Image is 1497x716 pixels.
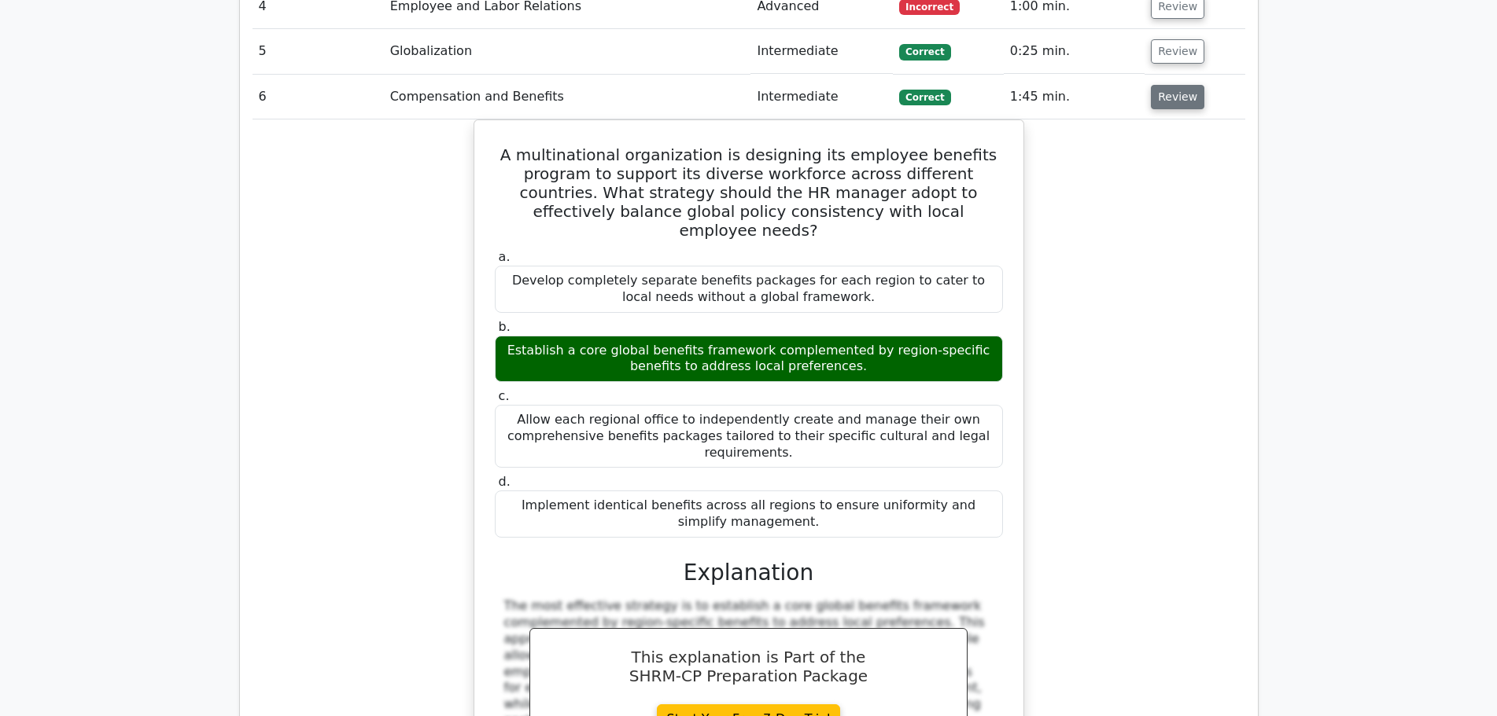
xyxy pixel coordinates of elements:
td: 6 [253,75,384,119]
button: Review [1151,85,1204,109]
h3: Explanation [504,560,994,586]
td: 0:25 min. [1004,29,1145,74]
div: Develop completely separate benefits packages for each region to cater to local needs without a g... [495,266,1003,313]
td: 5 [253,29,384,74]
td: Compensation and Benefits [384,75,751,119]
span: a. [499,249,511,264]
span: b. [499,319,511,334]
div: Allow each regional office to independently create and manage their own comprehensive benefits pa... [495,405,1003,468]
button: Review [1151,39,1204,64]
h5: A multinational organization is designing its employee benefits program to support its diverse wo... [493,145,1005,240]
td: Intermediate [750,29,893,74]
div: Establish a core global benefits framework complemented by region-specific benefits to address lo... [495,336,1003,383]
span: c. [499,388,510,403]
span: Correct [899,44,950,60]
div: Implement identical benefits across all regions to ensure uniformity and simplify management. [495,490,1003,538]
span: Correct [899,90,950,105]
td: Intermediate [750,75,893,119]
span: d. [499,474,511,489]
td: 1:45 min. [1004,75,1145,119]
td: Globalization [384,29,751,74]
